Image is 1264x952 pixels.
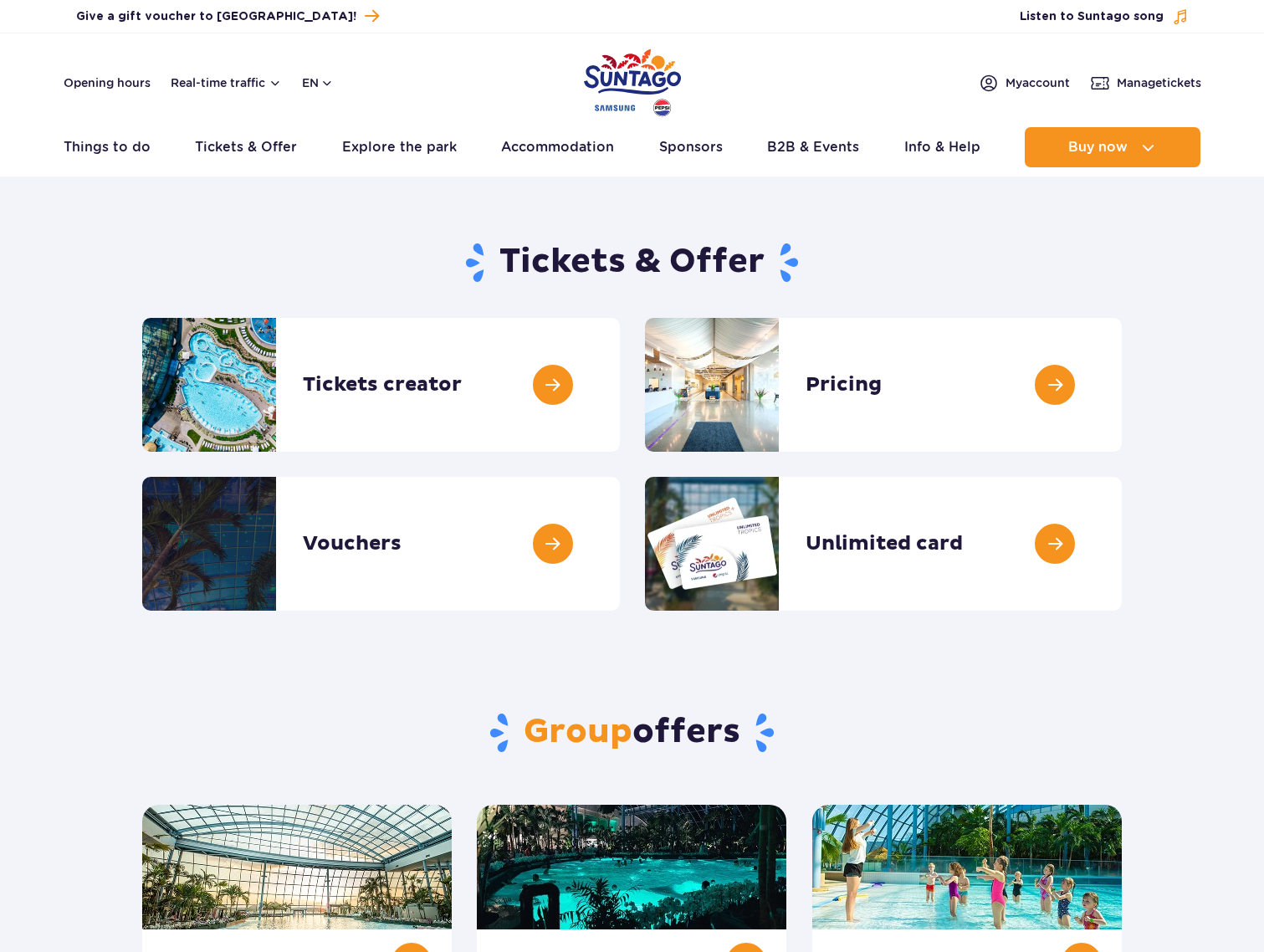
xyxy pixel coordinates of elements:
button: Real-time traffic [171,76,282,90]
span: Buy now [1068,140,1128,155]
a: Things to do [64,127,151,167]
button: Listen to Suntago song [1020,8,1189,25]
a: Explore the park [342,127,457,167]
a: Managetickets [1090,73,1201,93]
a: Opening hours [64,74,151,91]
a: Tickets & Offer [195,127,297,167]
span: My account [1006,74,1070,91]
span: Manage tickets [1117,74,1201,91]
a: Park of Poland [584,42,681,119]
a: Info & Help [904,127,980,167]
button: Buy now [1025,127,1200,167]
h2: offers [142,711,1122,755]
a: B2B & Events [767,127,859,167]
button: en [302,74,334,91]
a: Sponsors [659,127,723,167]
span: Give a gift voucher to [GEOGRAPHIC_DATA]! [76,8,356,25]
h1: Tickets & Offer [142,241,1122,284]
span: Listen to Suntago song [1020,8,1164,25]
a: Give a gift voucher to [GEOGRAPHIC_DATA]! [76,5,379,28]
a: Myaccount [979,73,1070,93]
span: Group [524,711,632,753]
a: Accommodation [501,127,614,167]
